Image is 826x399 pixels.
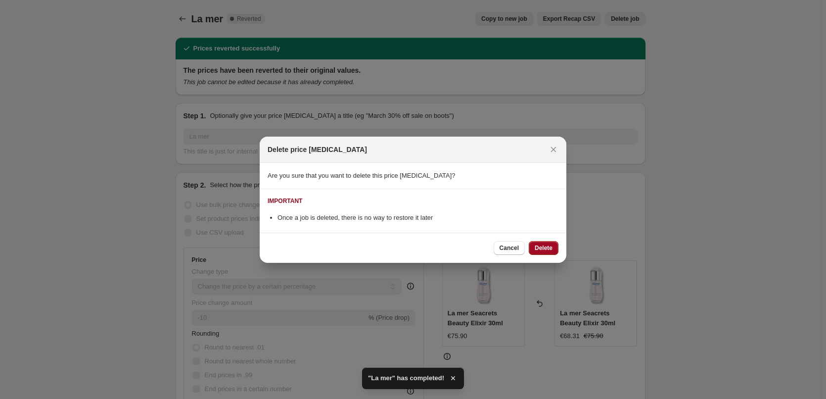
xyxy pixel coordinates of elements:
[368,373,444,383] span: "La mer" has completed!
[494,241,525,255] button: Cancel
[268,172,456,179] span: Are you sure that you want to delete this price [MEDICAL_DATA]?
[529,241,558,255] button: Delete
[535,244,552,252] span: Delete
[547,143,560,156] button: Close
[500,244,519,252] span: Cancel
[268,197,302,205] div: IMPORTANT
[277,213,558,223] li: Once a job is deleted, there is no way to restore it later
[268,145,367,154] h2: Delete price [MEDICAL_DATA]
